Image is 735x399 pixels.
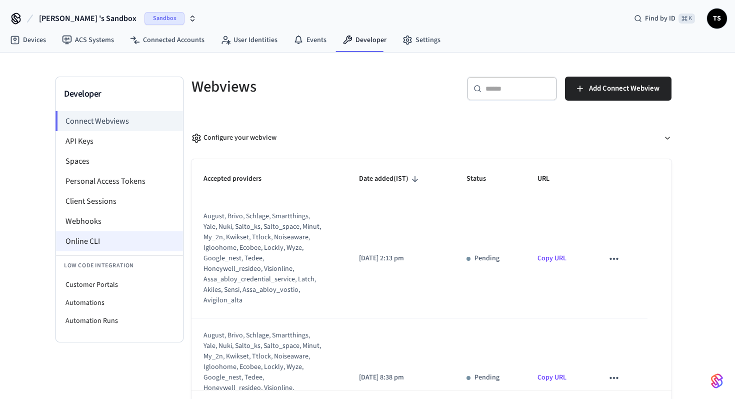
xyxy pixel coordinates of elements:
[359,253,442,264] p: [DATE] 2:13 pm
[56,191,183,211] li: Client Sessions
[565,77,671,101] button: Add Connect Webview
[537,372,566,382] a: Copy URL
[191,77,425,97] h5: Webviews
[2,31,54,49] a: Devices
[203,211,322,306] div: august, brivo, schlage, smartthings, yale, nuki, salto_ks, salto_space, minut, my_2n, kwikset, tt...
[474,253,499,264] p: Pending
[537,253,566,263] a: Copy URL
[56,171,183,191] li: Personal Access Tokens
[537,171,562,187] span: URL
[191,125,671,151] button: Configure your webview
[54,31,122,49] a: ACS Systems
[56,312,183,330] li: Automation Runs
[359,171,421,187] span: Date added(IST)
[64,87,175,101] h3: Developer
[191,133,276,143] div: Configure your webview
[708,10,726,28] span: TS
[144,12,184,25] span: Sandbox
[203,171,274,187] span: Accepted providers
[474,372,499,383] p: Pending
[56,211,183,231] li: Webhooks
[626,10,703,28] div: Find by ID⌘ K
[55,111,183,131] li: Connect Webviews
[56,151,183,171] li: Spaces
[707,9,727,29] button: TS
[711,373,723,389] img: SeamLogoGradient.69752ec5.svg
[466,171,499,187] span: Status
[645,14,675,24] span: Find by ID
[678,14,695,24] span: ⌘ K
[212,31,285,49] a: User Identities
[122,31,212,49] a: Connected Accounts
[56,231,183,251] li: Online CLI
[56,294,183,312] li: Automations
[56,276,183,294] li: Customer Portals
[285,31,334,49] a: Events
[589,82,659,95] span: Add Connect Webview
[56,255,183,276] li: Low Code Integration
[39,13,136,25] span: [PERSON_NAME] 's Sandbox
[334,31,394,49] a: Developer
[359,372,442,383] p: [DATE] 8:38 pm
[394,31,448,49] a: Settings
[56,131,183,151] li: API Keys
